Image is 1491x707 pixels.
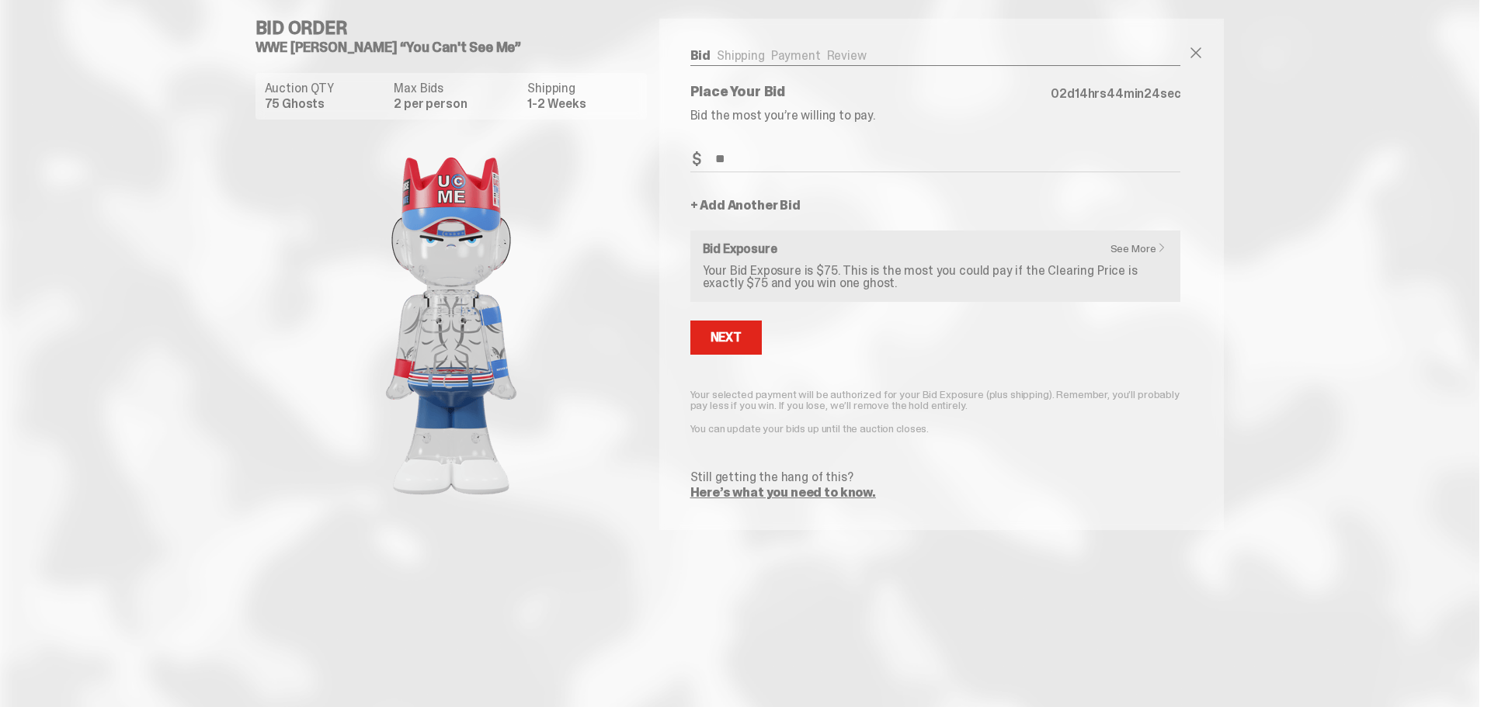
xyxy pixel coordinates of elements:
[255,40,659,54] h5: WWE [PERSON_NAME] “You Can't See Me”
[690,199,801,212] a: + Add Another Bid
[1110,243,1175,254] a: See More
[690,321,762,355] button: Next
[690,85,1051,99] p: Place Your Bid
[1075,85,1088,102] span: 14
[265,98,385,110] dd: 75 Ghosts
[692,151,701,167] span: $
[394,82,518,95] dt: Max Bids
[1051,88,1180,100] p: d hrs min sec
[703,243,1169,255] h6: Bid Exposure
[1051,85,1067,102] span: 02
[690,471,1181,483] p: Still getting the hang of this?
[527,98,637,110] dd: 1-2 Weeks
[296,132,606,520] img: product image
[1107,85,1124,102] span: 44
[255,19,659,37] h4: Bid Order
[690,423,1181,434] p: You can update your bids up until the auction closes.
[711,331,742,344] div: Next
[265,82,385,95] dt: Auction QTY
[690,389,1181,411] p: Your selected payment will be authorized for your Bid Exposure (plus shipping). Remember, you’ll ...
[717,47,765,64] a: Shipping
[703,265,1169,289] p: Your Bid Exposure is $75. This is the most you could pay if the Clearing Price is exactly $75 and...
[690,484,876,501] a: Here’s what you need to know.
[527,82,637,95] dt: Shipping
[771,47,821,64] a: Payment
[690,109,1181,122] p: Bid the most you’re willing to pay.
[690,47,711,64] a: Bid
[394,98,518,110] dd: 2 per person
[1144,85,1160,102] span: 24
